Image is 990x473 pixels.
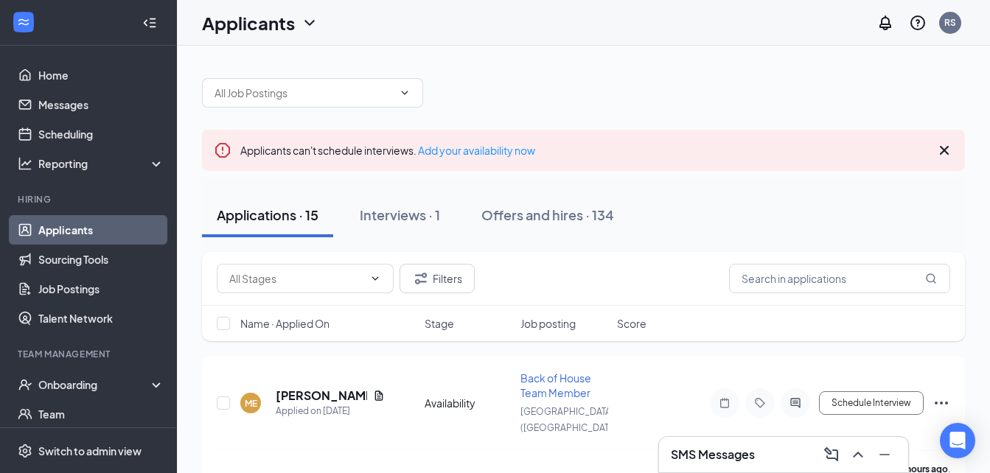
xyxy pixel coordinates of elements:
[16,15,31,29] svg: WorkstreamLogo
[940,423,975,458] div: Open Intercom Messenger
[215,85,393,101] input: All Job Postings
[716,397,733,409] svg: Note
[38,377,152,392] div: Onboarding
[240,316,330,331] span: Name · Applied On
[876,14,894,32] svg: Notifications
[18,348,161,360] div: Team Management
[38,156,165,171] div: Reporting
[925,273,937,284] svg: MagnifyingGlass
[944,16,956,29] div: RS
[876,446,893,463] svg: Minimize
[849,446,867,463] svg: ChevronUp
[38,215,164,245] a: Applicants
[38,119,164,149] a: Scheduling
[671,446,755,463] h3: SMS Messages
[142,15,157,30] svg: Collapse
[38,304,164,333] a: Talent Network
[909,14,927,32] svg: QuestionInfo
[360,206,440,224] div: Interviews · 1
[240,144,535,157] span: Applicants can't schedule interviews.
[481,206,614,224] div: Offers and hires · 134
[820,443,843,466] button: ComposeMessage
[873,443,896,466] button: Minimize
[202,10,295,35] h1: Applicants
[369,273,381,284] svg: ChevronDown
[38,90,164,119] a: Messages
[520,406,620,433] span: [GEOGRAPHIC_DATA] ([GEOGRAPHIC_DATA])
[38,245,164,274] a: Sourcing Tools
[819,391,924,415] button: Schedule Interview
[412,270,430,287] svg: Filter
[400,264,475,293] button: Filter Filters
[520,371,591,399] span: Back of House Team Member
[933,394,950,412] svg: Ellipses
[373,390,385,402] svg: Document
[217,206,318,224] div: Applications · 15
[399,87,411,99] svg: ChevronDown
[751,397,769,409] svg: Tag
[38,60,164,90] a: Home
[729,264,950,293] input: Search in applications
[276,388,367,404] h5: [PERSON_NAME]
[425,396,512,410] div: Availability
[38,399,164,429] a: Team
[38,274,164,304] a: Job Postings
[18,156,32,171] svg: Analysis
[425,316,454,331] span: Stage
[935,141,953,159] svg: Cross
[276,404,385,418] div: Applied on [DATE]
[301,14,318,32] svg: ChevronDown
[617,316,646,331] span: Score
[229,270,363,287] input: All Stages
[823,446,840,463] svg: ComposeMessage
[846,443,870,466] button: ChevronUp
[214,141,231,159] svg: Error
[18,193,161,206] div: Hiring
[38,444,142,458] div: Switch to admin view
[245,397,257,410] div: ME
[520,316,576,331] span: Job posting
[787,397,804,409] svg: ActiveChat
[18,377,32,392] svg: UserCheck
[18,444,32,458] svg: Settings
[418,144,535,157] a: Add your availability now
